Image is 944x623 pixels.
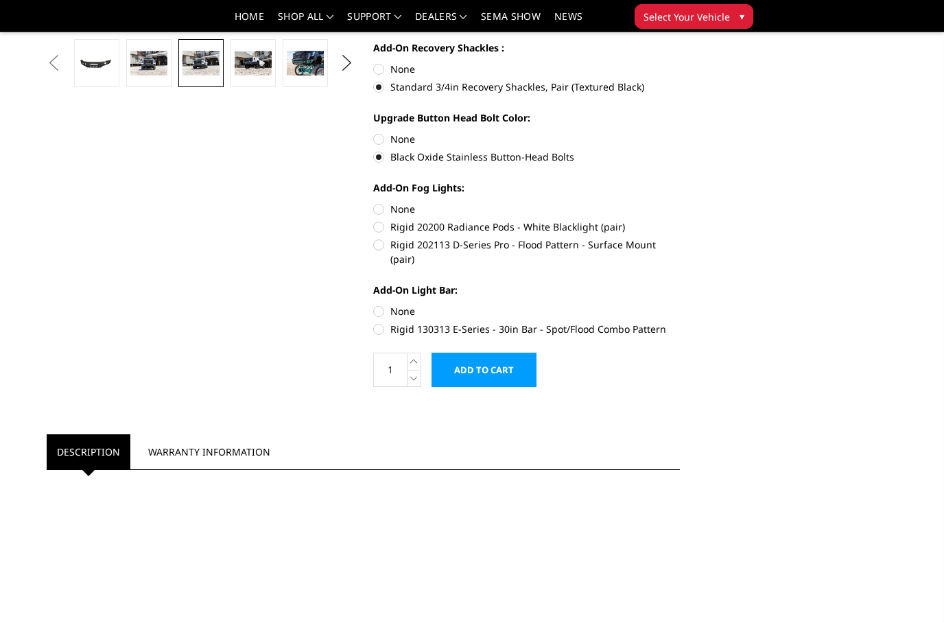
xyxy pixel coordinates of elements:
label: None [373,304,681,318]
button: Select Your Vehicle [635,4,753,29]
a: News [554,12,582,32]
img: 2024-2025 GMC 2500-3500 - Freedom Series - Base Front Bumper (non-winch) [130,51,167,75]
label: None [373,132,681,146]
label: Rigid 20200 Radiance Pods - White Blacklight (pair) [373,220,681,234]
a: SEMA Show [481,12,541,32]
button: Next [336,53,357,73]
button: Previous [43,53,64,73]
a: Home [235,12,264,32]
iframe: Chat Widget [875,557,944,623]
label: Rigid 130313 E-Series - 30in Bar - Spot/Flood Combo Pattern [373,322,681,336]
a: Dealers [415,12,467,32]
label: Rigid 202113 D-Series Pro - Flood Pattern - Surface Mount (pair) [373,237,681,266]
label: Add-On Light Bar: [373,283,681,297]
label: Add-On Fog Lights: [373,180,681,195]
a: shop all [278,12,333,32]
span: Select Your Vehicle [644,10,730,24]
a: Warranty Information [138,434,281,469]
label: Add-On Recovery Shackles : [373,40,681,55]
label: Standard 3/4in Recovery Shackles, Pair (Textured Black) [373,80,681,94]
a: Description [47,434,130,469]
img: 2024-2025 GMC 2500-3500 - Freedom Series - Base Front Bumper (non-winch) [287,51,324,75]
img: 2024-2025 GMC 2500-3500 - Freedom Series - Base Front Bumper (non-winch) [182,51,220,75]
label: Upgrade Button Head Bolt Color: [373,110,681,125]
input: Add to Cart [432,353,536,387]
label: None [373,62,681,76]
label: Black Oxide Stainless Button-Head Bolts [373,150,681,164]
a: Support [347,12,401,32]
img: 2024-2025 GMC 2500-3500 - Freedom Series - Base Front Bumper (non-winch) [235,51,272,75]
label: None [373,202,681,216]
span: ▾ [740,9,744,23]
